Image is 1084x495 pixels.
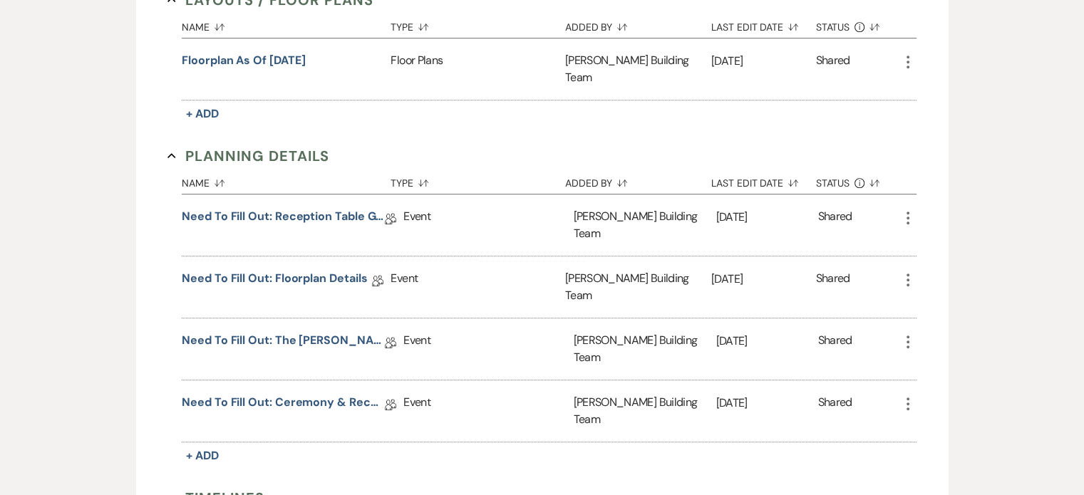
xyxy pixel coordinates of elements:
[816,270,850,304] div: Shared
[182,167,391,194] button: Name
[711,11,816,38] button: Last Edit Date
[573,380,716,442] div: [PERSON_NAME] Building Team
[817,394,852,428] div: Shared
[565,38,711,100] div: [PERSON_NAME] Building Team
[182,208,385,230] a: Need to Fill Out: Reception Table Guest Count
[182,446,223,466] button: + Add
[716,394,818,412] p: [DATE]
[403,194,573,256] div: Event
[403,318,573,380] div: Event
[186,106,219,121] span: + Add
[182,52,305,69] button: Floorplan as of [DATE]
[182,104,223,124] button: + Add
[816,22,850,32] span: Status
[817,332,852,366] div: Shared
[816,52,850,86] div: Shared
[391,256,564,318] div: Event
[391,11,564,38] button: Type
[816,11,899,38] button: Status
[182,332,385,354] a: Need to Fill Out: The [PERSON_NAME] Building Planning Document
[711,52,816,71] p: [DATE]
[186,448,219,463] span: + Add
[573,318,716,380] div: [PERSON_NAME] Building Team
[816,178,850,188] span: Status
[716,208,818,226] p: [DATE]
[167,145,329,167] button: Planning Details
[565,11,711,38] button: Added By
[391,38,564,100] div: Floor Plans
[182,270,367,292] a: Need to Fill Out: Floorplan Details
[403,380,573,442] div: Event
[573,194,716,256] div: [PERSON_NAME] Building Team
[817,208,852,242] div: Shared
[716,332,818,350] p: [DATE]
[711,167,816,194] button: Last Edit Date
[565,167,711,194] button: Added By
[565,256,711,318] div: [PERSON_NAME] Building Team
[182,11,391,38] button: Name
[391,167,564,194] button: Type
[711,270,816,288] p: [DATE]
[182,394,385,416] a: Need to Fill Out: Ceremony & Reception Details
[816,167,899,194] button: Status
